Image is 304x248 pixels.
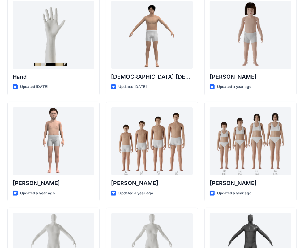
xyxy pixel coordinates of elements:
[118,84,147,90] p: Updated [DATE]
[111,73,193,81] p: [DEMOGRAPHIC_DATA] [DEMOGRAPHIC_DATA]
[111,107,193,175] a: Brandon
[210,107,291,175] a: Brenda
[20,84,48,90] p: Updated [DATE]
[210,73,291,81] p: [PERSON_NAME]
[118,190,153,197] p: Updated a year ago
[210,179,291,188] p: [PERSON_NAME]
[111,179,193,188] p: [PERSON_NAME]
[111,1,193,69] a: Male Asian
[210,1,291,69] a: Charlie
[13,107,94,175] a: Emil
[217,190,252,197] p: Updated a year ago
[13,73,94,81] p: Hand
[20,190,55,197] p: Updated a year ago
[13,1,94,69] a: Hand
[13,179,94,188] p: [PERSON_NAME]
[217,84,252,90] p: Updated a year ago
